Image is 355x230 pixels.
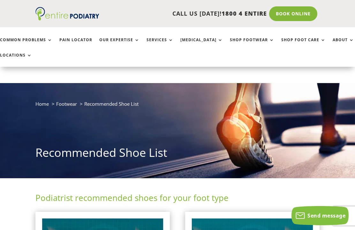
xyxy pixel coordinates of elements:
[99,38,140,51] a: Our Expertise
[180,38,223,51] a: [MEDICAL_DATA]
[281,38,326,51] a: Shop Foot Care
[269,6,317,21] a: Book Online
[230,38,274,51] a: Shop Footwear
[59,38,92,51] a: Pain Locator
[35,192,320,207] h2: Podiatrist recommended shoes for your foot type
[291,206,349,225] button: Send message
[35,15,99,22] a: Entire Podiatry
[35,7,99,20] img: logo (1)
[333,38,354,51] a: About
[35,100,320,113] nav: breadcrumb
[99,10,267,18] p: CALL US [DATE]!
[84,101,139,107] span: Recommended Shoe List
[147,38,173,51] a: Services
[56,101,77,107] a: Footwear
[35,145,320,164] h1: Recommended Shoe List
[35,101,49,107] a: Home
[222,10,267,17] span: 1800 4 ENTIRE
[307,212,345,219] span: Send message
